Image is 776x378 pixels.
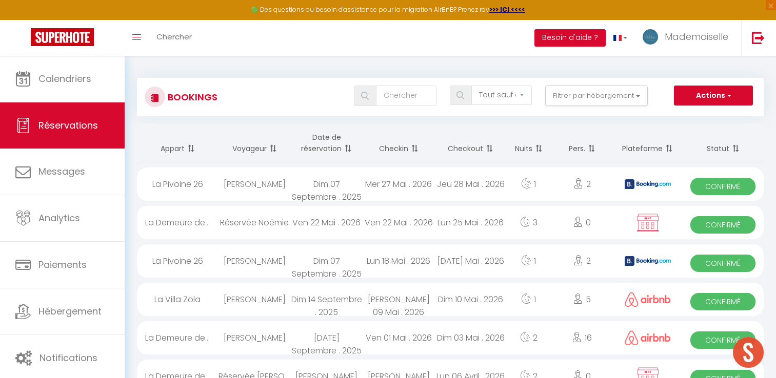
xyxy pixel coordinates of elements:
[137,124,218,162] th: Sort by rentals
[665,30,728,43] span: Mademoiselle
[218,124,291,162] th: Sort by guest
[507,124,551,162] th: Sort by nights
[674,86,753,106] button: Actions
[39,351,97,364] span: Notifications
[733,337,764,368] div: Ouvrir le chat
[156,31,192,42] span: Chercher
[682,124,764,162] th: Sort by status
[489,5,525,14] a: >>> ICI <<<<
[534,29,606,47] button: Besoin d'aide ?
[643,29,658,45] img: ...
[38,305,102,318] span: Hébergement
[38,119,98,132] span: Réservations
[434,124,507,162] th: Sort by checkout
[38,165,85,178] span: Messages
[613,124,682,162] th: Sort by channel
[376,86,436,106] input: Chercher
[290,124,363,162] th: Sort by booking date
[551,124,613,162] th: Sort by people
[149,20,200,56] a: Chercher
[38,72,91,85] span: Calendriers
[38,212,80,224] span: Analytics
[752,31,765,44] img: logout
[545,86,648,106] button: Filtrer par hébergement
[31,28,94,46] img: Super Booking
[38,258,87,271] span: Paiements
[165,86,217,109] h3: Bookings
[363,124,435,162] th: Sort by checkin
[635,20,741,56] a: ... Mademoiselle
